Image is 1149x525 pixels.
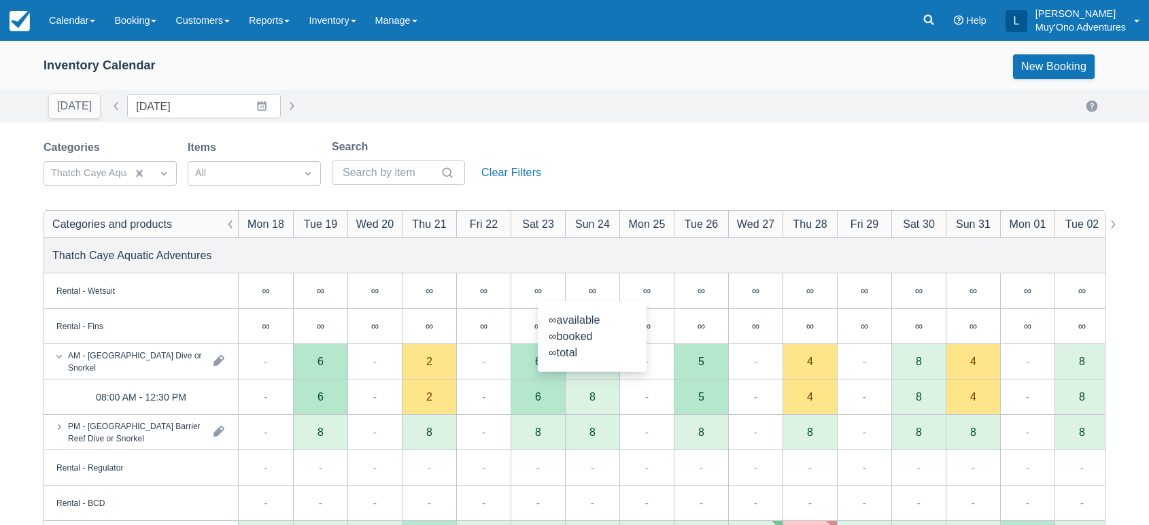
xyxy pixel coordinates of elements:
[304,216,338,232] div: Tue 19
[549,347,557,358] span: ∞
[645,459,649,475] div: -
[1079,356,1085,367] div: 8
[645,353,649,369] div: -
[239,273,293,309] div: ∞
[645,388,649,405] div: -
[754,494,757,511] div: -
[402,309,456,344] div: ∞
[511,273,565,309] div: ∞
[534,320,542,331] div: ∞
[970,356,976,367] div: 4
[56,284,115,297] div: Rental - Wetsuit
[837,309,891,344] div: ∞
[863,353,866,369] div: -
[916,426,922,437] div: 8
[917,459,921,475] div: -
[535,391,541,402] div: 6
[754,353,757,369] div: -
[239,309,293,344] div: ∞
[476,160,547,185] button: Clear Filters
[319,459,322,475] div: -
[970,285,977,296] div: ∞
[754,388,757,405] div: -
[511,309,565,344] div: ∞
[522,216,554,232] div: Sat 23
[1079,391,1085,402] div: 8
[317,285,324,296] div: ∞
[318,356,324,367] div: 6
[700,494,703,511] div: -
[56,461,123,473] div: Rental - Regulator
[157,167,171,180] span: Dropdown icon
[549,331,557,342] span: ∞
[783,309,837,344] div: ∞
[629,216,666,232] div: Mon 25
[319,494,322,511] div: -
[891,309,946,344] div: ∞
[807,426,813,437] div: 8
[645,424,649,440] div: -
[412,216,446,232] div: Thu 21
[916,356,922,367] div: 8
[1026,459,1029,475] div: -
[247,216,284,232] div: Mon 18
[264,424,267,440] div: -
[1024,285,1031,296] div: ∞
[536,494,540,511] div: -
[946,273,1000,309] div: ∞
[903,216,935,232] div: Sat 30
[1000,273,1054,309] div: ∞
[752,285,759,296] div: ∞
[754,459,757,475] div: -
[643,320,651,331] div: ∞
[674,309,728,344] div: ∞
[1026,388,1029,405] div: -
[591,494,594,511] div: -
[643,285,651,296] div: ∞
[480,320,487,331] div: ∞
[56,320,103,332] div: Rental - Fins
[373,424,377,440] div: -
[535,356,541,367] div: 6
[808,494,812,511] div: -
[737,216,774,232] div: Wed 27
[482,459,485,475] div: -
[565,379,619,415] div: 8
[806,320,814,331] div: ∞
[1026,353,1029,369] div: -
[807,391,813,402] div: 4
[536,459,540,475] div: -
[754,424,757,440] div: -
[1080,459,1084,475] div: -
[700,459,703,475] div: -
[970,320,977,331] div: ∞
[428,494,431,511] div: -
[1026,494,1029,511] div: -
[470,216,498,232] div: Fri 22
[535,426,541,437] div: 8
[56,496,105,509] div: Rental - BCD
[10,11,30,31] img: checkfront-main-nav-mini-logo.png
[970,391,976,402] div: 4
[1065,216,1099,232] div: Tue 02
[916,391,922,402] div: 8
[1013,54,1095,79] a: New Booking
[863,424,866,440] div: -
[318,391,324,402] div: 6
[293,273,347,309] div: ∞
[1080,494,1084,511] div: -
[807,356,813,367] div: 4
[456,309,511,344] div: ∞
[347,273,402,309] div: ∞
[966,15,987,26] span: Help
[426,285,433,296] div: ∞
[863,494,866,511] div: -
[482,388,485,405] div: -
[317,320,324,331] div: ∞
[373,388,377,405] div: -
[1078,285,1086,296] div: ∞
[264,353,267,369] div: -
[752,320,759,331] div: ∞
[1026,424,1029,440] div: -
[946,309,1000,344] div: ∞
